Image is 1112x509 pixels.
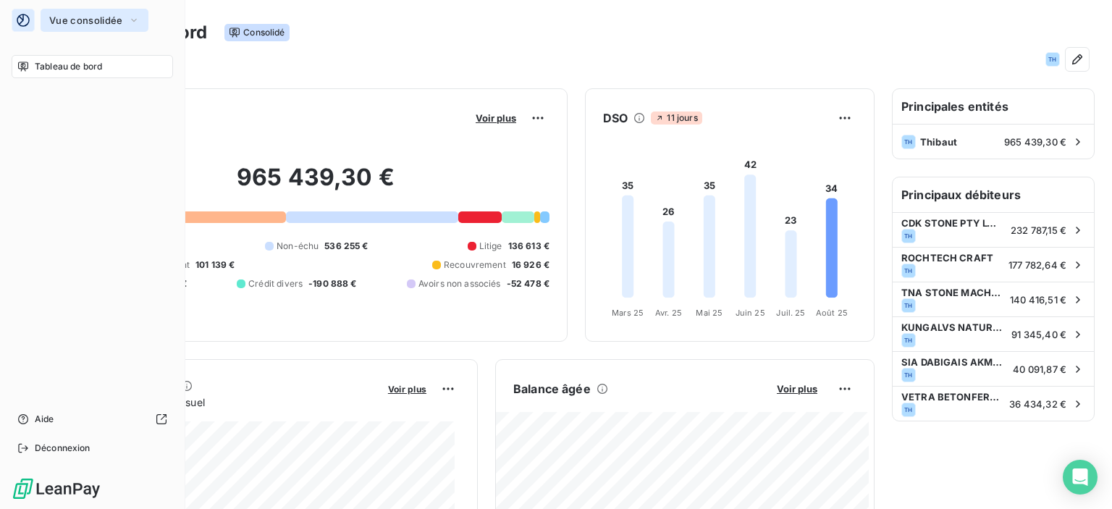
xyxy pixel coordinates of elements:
button: Voir plus [384,382,431,395]
div: Open Intercom Messenger [1063,460,1098,495]
span: Voir plus [777,383,817,395]
button: Voir plus [772,382,822,395]
span: 536 255 € [324,240,368,253]
h6: Principaux débiteurs [893,177,1094,212]
div: TH [901,333,916,348]
h6: Balance âgée [513,380,591,397]
span: Avoirs non associés [418,277,501,290]
img: Logo LeanPay [12,477,101,500]
span: 36 434,32 € [1009,398,1066,410]
span: Déconnexion [35,442,90,455]
h6: DSO [603,109,628,127]
h2: 965 439,30 € [82,163,549,206]
span: Vue consolidée [49,14,122,26]
span: Tableau de bord [35,60,102,73]
div: TNA STONE MACHINERY INC.TH140 416,51 € [893,282,1094,316]
div: TH [1045,52,1060,67]
tspan: Mars 25 [612,308,644,318]
span: 965 439,30 € [1004,136,1066,148]
tspan: Juin 25 [736,308,765,318]
h6: Principales entités [893,89,1094,124]
span: Aide [35,413,54,426]
span: Thibaut [920,136,1000,148]
tspan: Août 25 [816,308,848,318]
span: Chiffre d'affaires mensuel [82,395,378,410]
div: TH [901,135,916,149]
span: -190 888 € [308,277,357,290]
tspan: Mai 25 [696,308,723,318]
tspan: Avr. 25 [655,308,682,318]
span: VETRA BETONFERTIGTEILWERKE GMBH [901,391,1001,403]
span: 40 091,87 € [1013,363,1066,375]
div: TH [901,368,916,382]
span: Voir plus [388,384,426,395]
a: Tableau de bord [12,55,173,78]
span: -52 478 € [507,277,549,290]
div: TH [901,229,916,243]
span: Voir plus [476,112,516,124]
div: VETRA BETONFERTIGTEILWERKE GMBHTH36 434,32 € [893,386,1094,421]
span: Recouvrement [444,258,506,272]
tspan: Juil. 25 [776,308,805,318]
span: 232 787,15 € [1011,224,1066,236]
div: TH [901,264,916,278]
button: Voir plus [471,112,521,125]
span: Crédit divers [248,277,303,290]
span: 101 139 € [195,258,235,272]
span: 16 926 € [512,258,549,272]
div: ROCHTECH CRAFTTH177 782,64 € [893,247,1094,282]
span: Litige [479,240,502,253]
span: Non-échu [277,240,319,253]
span: Consolidé [224,24,289,41]
div: TH [901,403,916,417]
span: 91 345,40 € [1011,329,1066,340]
span: 140 416,51 € [1010,294,1066,306]
div: KUNGALVS NATURSTENTH91 345,40 € [893,316,1094,351]
div: TH [901,298,916,313]
div: CDK STONE PTY LTD ([GEOGRAPHIC_DATA])TH232 787,15 € [893,212,1094,247]
div: SIA DABIGAIS AKMENSTH40 091,87 € [893,351,1094,386]
a: Aide [12,408,173,431]
span: TNA STONE MACHINERY INC. [901,287,1001,298]
span: 11 jours [651,112,702,125]
span: CDK STONE PTY LTD ([GEOGRAPHIC_DATA]) [901,217,1002,229]
span: SIA DABIGAIS AKMENS [901,356,1004,368]
span: 177 782,64 € [1008,259,1066,271]
span: 136 613 € [508,240,549,253]
span: KUNGALVS NATURSTEN [901,321,1003,333]
span: ROCHTECH CRAFT [901,252,1000,264]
